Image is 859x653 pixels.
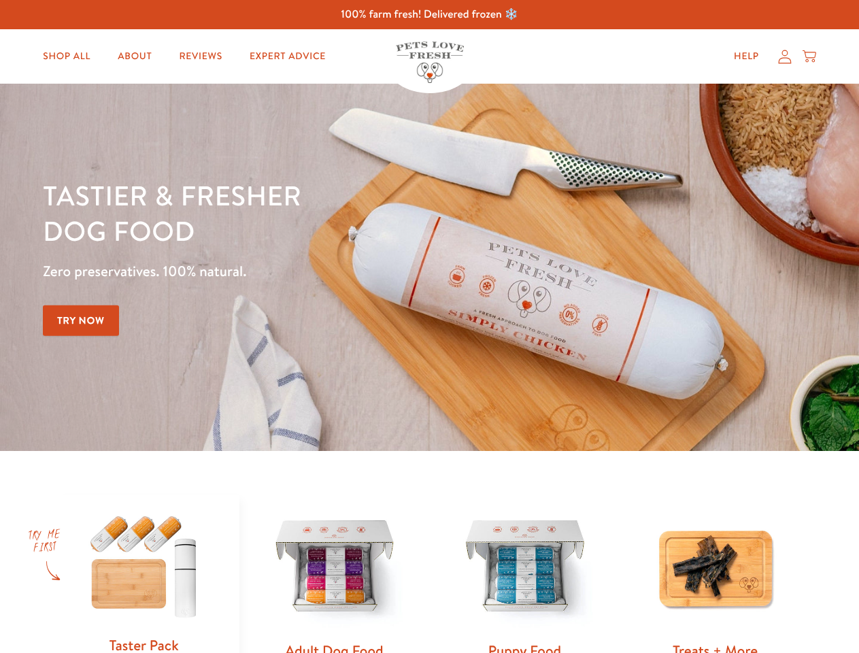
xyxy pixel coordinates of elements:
p: Zero preservatives. 100% natural. [43,259,558,284]
a: Reviews [168,43,233,70]
h1: Tastier & fresher dog food [43,178,558,248]
a: Help [723,43,770,70]
a: Try Now [43,305,119,336]
img: Pets Love Fresh [396,41,464,83]
a: About [107,43,163,70]
a: Expert Advice [239,43,337,70]
a: Shop All [32,43,101,70]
